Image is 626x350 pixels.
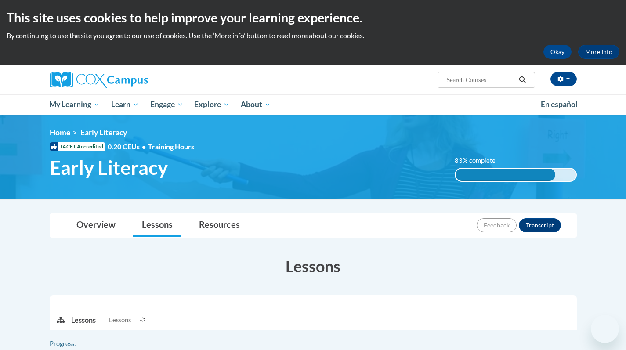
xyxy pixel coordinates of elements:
a: More Info [578,45,619,59]
p: By continuing to use the site you agree to our use of cookies. Use the ‘More info’ button to read... [7,31,619,40]
a: My Learning [44,94,106,115]
a: Home [50,128,70,137]
a: En español [535,95,583,114]
span: About [241,99,271,110]
button: Transcript [519,218,561,232]
input: Search Courses [445,75,516,85]
img: Cox Campus [50,72,148,88]
a: Lessons [133,214,181,237]
iframe: Button to launch messaging window [591,315,619,343]
button: Search [516,75,529,85]
span: Training Hours [148,142,194,151]
label: 83% complete [455,156,505,166]
span: My Learning [49,99,100,110]
h2: This site uses cookies to help improve your learning experience. [7,9,619,26]
a: About [235,94,276,115]
a: Learn [105,94,145,115]
span: Engage [150,99,183,110]
span: Explore [194,99,229,110]
button: Account Settings [550,72,577,86]
span: Early Literacy [80,128,127,137]
h3: Lessons [50,255,577,277]
span: Lessons [109,315,131,325]
span: En español [541,100,578,109]
span: Learn [111,99,139,110]
p: Lessons [71,315,96,325]
span: • [142,142,146,151]
div: 83% complete [456,169,555,181]
span: 0.20 CEUs [108,142,148,152]
span: IACET Accredited [50,142,105,151]
a: Overview [68,214,124,237]
button: Feedback [477,218,517,232]
div: Main menu [36,94,590,115]
a: Cox Campus [50,72,217,88]
a: Resources [190,214,249,237]
button: Okay [543,45,572,59]
span: Early Literacy [50,156,168,179]
label: Progress: [50,339,100,349]
a: Explore [188,94,235,115]
a: Engage [145,94,189,115]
